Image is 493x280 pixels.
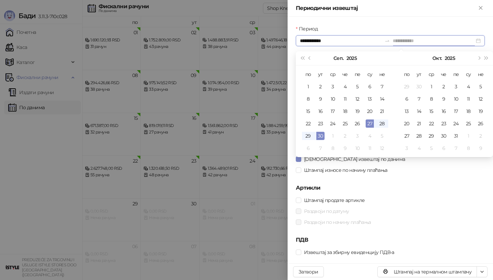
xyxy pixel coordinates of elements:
[464,95,472,103] div: 11
[351,68,364,80] th: пе
[341,95,349,103] div: 11
[378,82,386,91] div: 7
[425,142,438,154] td: 2025-11-05
[314,80,327,93] td: 2025-09-02
[329,132,337,140] div: 1
[427,107,435,115] div: 15
[462,93,475,105] td: 2025-10-11
[477,119,485,128] div: 26
[401,142,413,154] td: 2025-11-03
[427,132,435,140] div: 29
[384,38,390,43] span: to
[353,119,362,128] div: 26
[339,105,351,117] td: 2025-09-18
[413,93,425,105] td: 2025-10-07
[477,82,485,91] div: 5
[314,68,327,80] th: ут
[376,68,388,80] th: не
[438,142,450,154] td: 2025-11-06
[351,93,364,105] td: 2025-09-12
[351,130,364,142] td: 2025-10-03
[351,105,364,117] td: 2025-09-19
[302,80,314,93] td: 2025-09-01
[415,132,423,140] div: 28
[376,105,388,117] td: 2025-09-21
[366,95,374,103] div: 13
[450,68,462,80] th: пе
[427,95,435,103] div: 8
[366,119,374,128] div: 27
[378,132,386,140] div: 5
[401,105,413,117] td: 2025-10-13
[438,130,450,142] td: 2025-10-30
[327,105,339,117] td: 2025-09-17
[462,130,475,142] td: 2025-11-01
[452,144,460,152] div: 7
[302,130,314,142] td: 2025-09-29
[339,68,351,80] th: че
[339,93,351,105] td: 2025-09-11
[316,95,325,103] div: 9
[415,119,423,128] div: 21
[329,95,337,103] div: 10
[329,82,337,91] div: 3
[477,107,485,115] div: 19
[304,95,312,103] div: 8
[351,80,364,93] td: 2025-09-05
[327,68,339,80] th: ср
[341,107,349,115] div: 18
[427,82,435,91] div: 1
[403,119,411,128] div: 20
[403,132,411,140] div: 27
[364,68,376,80] th: су
[415,82,423,91] div: 30
[302,117,314,130] td: 2025-09-22
[477,95,485,103] div: 12
[425,80,438,93] td: 2025-10-01
[401,130,413,142] td: 2025-10-27
[462,68,475,80] th: су
[296,184,485,192] h5: Артикли
[316,144,325,152] div: 7
[425,68,438,80] th: ср
[353,95,362,103] div: 12
[296,4,477,12] div: Периодични извештај
[403,95,411,103] div: 6
[477,4,485,12] button: Close
[306,51,314,65] button: Претходни месец (PageUp)
[378,95,386,103] div: 14
[327,130,339,142] td: 2025-10-01
[445,51,455,65] button: Изабери годину
[302,105,314,117] td: 2025-09-15
[339,117,351,130] td: 2025-09-25
[401,68,413,80] th: по
[475,117,487,130] td: 2025-10-26
[403,107,411,115] div: 13
[302,142,314,154] td: 2025-10-06
[316,119,325,128] div: 23
[316,82,325,91] div: 2
[413,142,425,154] td: 2025-11-04
[440,95,448,103] div: 9
[475,93,487,105] td: 2025-10-12
[450,130,462,142] td: 2025-10-31
[378,107,386,115] div: 21
[364,130,376,142] td: 2025-10-04
[376,142,388,154] td: 2025-10-12
[452,119,460,128] div: 24
[477,132,485,140] div: 2
[366,107,374,115] div: 20
[329,107,337,115] div: 17
[425,130,438,142] td: 2025-10-29
[450,105,462,117] td: 2025-10-17
[293,266,324,277] button: Затвори
[346,51,357,65] button: Изабери годину
[438,68,450,80] th: че
[413,130,425,142] td: 2025-10-28
[329,144,337,152] div: 8
[440,119,448,128] div: 23
[339,142,351,154] td: 2025-10-09
[378,144,386,152] div: 12
[341,144,349,152] div: 9
[301,166,390,174] span: Штампај износе по начину плаћања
